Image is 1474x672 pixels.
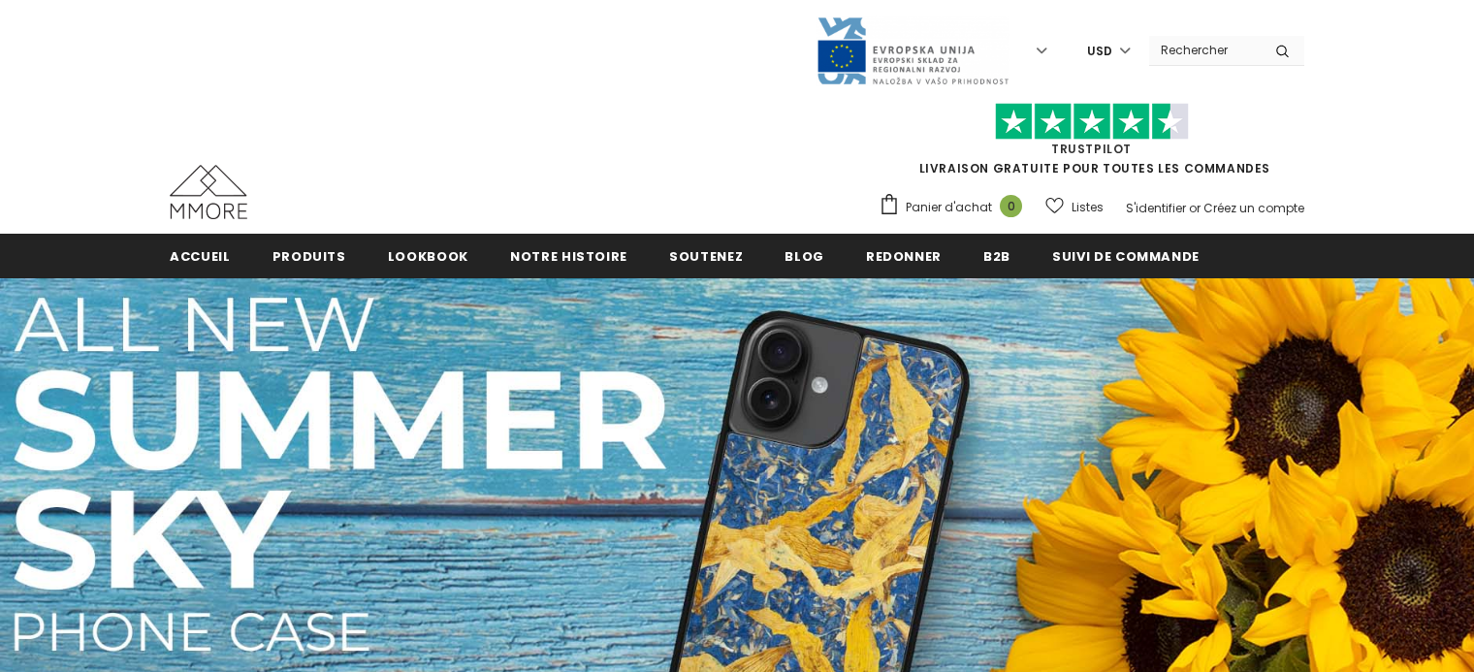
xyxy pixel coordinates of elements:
[510,247,627,266] span: Notre histoire
[785,247,824,266] span: Blog
[1000,195,1022,217] span: 0
[1087,42,1112,61] span: USD
[272,234,346,277] a: Produits
[388,247,468,266] span: Lookbook
[983,234,1010,277] a: B2B
[785,234,824,277] a: Blog
[906,198,992,217] span: Panier d'achat
[170,165,247,219] img: Cas MMORE
[1052,247,1200,266] span: Suivi de commande
[866,247,942,266] span: Redonner
[1189,200,1201,216] span: or
[879,193,1032,222] a: Panier d'achat 0
[388,234,468,277] a: Lookbook
[669,234,743,277] a: soutenez
[510,234,627,277] a: Notre histoire
[1203,200,1304,216] a: Créez un compte
[1051,141,1132,157] a: TrustPilot
[1045,190,1104,224] a: Listes
[170,234,231,277] a: Accueil
[1149,36,1261,64] input: Search Site
[170,247,231,266] span: Accueil
[879,112,1304,176] span: LIVRAISON GRATUITE POUR TOUTES LES COMMANDES
[995,103,1189,141] img: Faites confiance aux étoiles pilotes
[272,247,346,266] span: Produits
[866,234,942,277] a: Redonner
[1126,200,1186,216] a: S'identifier
[1052,234,1200,277] a: Suivi de commande
[983,247,1010,266] span: B2B
[816,42,1009,58] a: Javni Razpis
[816,16,1009,86] img: Javni Razpis
[1072,198,1104,217] span: Listes
[669,247,743,266] span: soutenez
